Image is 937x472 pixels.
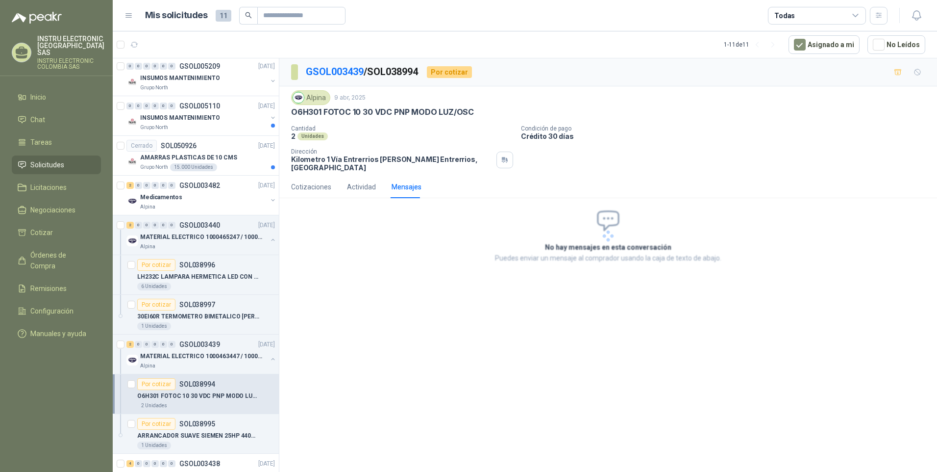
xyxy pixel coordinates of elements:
[137,283,171,290] div: 6 Unidades
[12,178,101,197] a: Licitaciones
[30,283,67,294] span: Remisiones
[179,182,220,189] p: GSOL003482
[12,133,101,152] a: Tareas
[143,182,150,189] div: 0
[30,137,52,148] span: Tareas
[245,12,252,19] span: search
[774,10,795,21] div: Todas
[126,339,277,370] a: 2 0 0 0 0 0 GSOL003439[DATE] Company LogoMATERIAL ELECTRICO 1000463447 / 1000465800Alpina
[347,182,376,192] div: Actividad
[126,140,157,152] div: Cerrado
[12,279,101,298] a: Remisiones
[291,148,493,155] p: Dirección
[143,341,150,348] div: 0
[135,103,142,109] div: 0
[306,66,364,78] a: GSOL003439
[12,324,101,343] a: Manuales y ayuda
[137,312,259,321] p: 30EI60R TERMOMETRO BIMETALICO [PERSON_NAME]
[113,295,279,335] a: Por cotizarSOL03899730EI60R TERMOMETRO BIMETALICO [PERSON_NAME]1 Unidades
[113,414,279,454] a: Por cotizarSOL038995ARRANCADOR SUAVE SIEMEN 25HP 440VAC 60HZ1 Unidades
[12,88,101,106] a: Inicio
[179,420,215,427] p: SOL038995
[140,362,155,370] p: Alpina
[137,442,171,449] div: 1 Unidades
[126,63,134,70] div: 0
[291,182,331,192] div: Cotizaciones
[30,250,92,271] span: Órdenes de Compra
[30,114,45,125] span: Chat
[126,235,138,247] img: Company Logo
[151,341,159,348] div: 0
[293,92,304,103] img: Company Logo
[179,301,215,308] p: SOL038997
[137,418,175,430] div: Por cotizar
[140,74,220,83] p: INSUMOS MANTENIMIENTO
[334,93,366,103] p: 9 abr, 2025
[30,205,75,215] span: Negociaciones
[140,153,237,162] p: AMARRAS PLASTICAS DE 10 CMS
[126,100,277,131] a: 0 0 0 0 0 0 GSOL005110[DATE] Company LogoINSUMOS MANTENIMIENTOGrupo North
[137,402,171,410] div: 2 Unidades
[126,219,277,251] a: 2 0 0 0 0 0 GSOL003440[DATE] Company LogoMATERIAL ELECTRICO 1000465247 / 1000466995Alpina
[170,163,217,171] div: 15.000 Unidades
[30,92,46,103] span: Inicio
[258,62,275,71] p: [DATE]
[258,221,275,230] p: [DATE]
[135,222,142,229] div: 0
[160,103,167,109] div: 0
[724,37,781,52] div: 1 - 11 de 11
[140,193,182,202] p: Medicamentos
[160,222,167,229] div: 0
[30,182,67,193] span: Licitaciones
[258,340,275,349] p: [DATE]
[521,125,933,132] p: Condición de pago
[160,460,167,467] div: 0
[137,272,259,282] p: LH232C LAMPARA HERMETICA LED CON PROTECCION EN ACRILICO 2 X 32 COLGANTE
[291,107,474,117] p: O6H301 FOTOC 10 30 VDC PNP MODO LUZ/OSC
[151,460,159,467] div: 0
[12,156,101,174] a: Solicitudes
[151,182,159,189] div: 0
[160,63,167,70] div: 0
[126,76,138,88] img: Company Logo
[12,302,101,320] a: Configuración
[137,392,259,401] p: O6H301 FOTOC 10 30 VDC PNP MODO LUZ/OSC
[168,103,175,109] div: 0
[160,341,167,348] div: 0
[126,156,138,167] img: Company Logo
[789,35,860,54] button: Asignado a mi
[113,136,279,176] a: CerradoSOL050926[DATE] Company LogoAMARRAS PLASTICAS DE 10 CMSGrupo North15.000 Unidades
[145,8,208,23] h1: Mis solicitudes
[140,352,262,361] p: MATERIAL ELECTRICO 1000463447 / 1000465800
[291,155,493,172] p: Kilometro 1 Vía Entrerrios [PERSON_NAME] Entrerrios , [GEOGRAPHIC_DATA]
[12,110,101,129] a: Chat
[179,341,220,348] p: GSOL003439
[179,381,215,388] p: SOL038994
[160,182,167,189] div: 0
[135,182,142,189] div: 0
[113,374,279,414] a: Por cotizarSOL038994O6H301 FOTOC 10 30 VDC PNP MODO LUZ/OSC2 Unidades
[137,431,259,441] p: ARRANCADOR SUAVE SIEMEN 25HP 440VAC 60HZ
[137,322,171,330] div: 1 Unidades
[140,243,155,251] p: Alpina
[30,159,64,170] span: Solicitudes
[140,84,168,92] p: Grupo North
[12,246,101,275] a: Órdenes de Compra
[216,10,231,22] span: 11
[30,227,53,238] span: Cotizar
[291,90,330,105] div: Alpina
[291,125,513,132] p: Cantidad
[168,460,175,467] div: 0
[30,328,86,339] span: Manuales y ayuda
[306,64,419,79] p: / SOL038994
[126,222,134,229] div: 2
[168,341,175,348] div: 0
[291,132,296,140] p: 2
[179,262,215,268] p: SOL038996
[137,299,175,311] div: Por cotizar
[135,63,142,70] div: 0
[126,195,138,207] img: Company Logo
[143,63,150,70] div: 0
[113,255,279,295] a: Por cotizarSOL038996LH232C LAMPARA HERMETICA LED CON PROTECCION EN ACRILICO 2 X 32 COLGANTE6 Unid...
[867,35,925,54] button: No Leídos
